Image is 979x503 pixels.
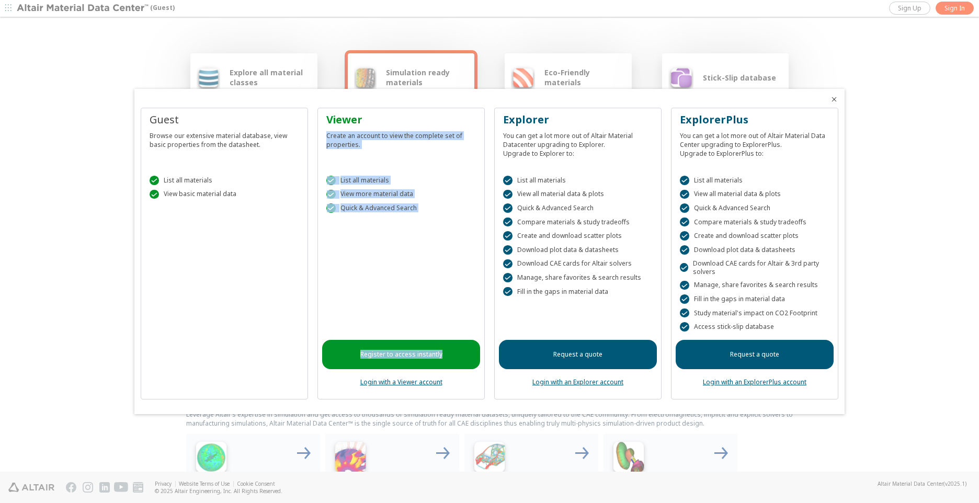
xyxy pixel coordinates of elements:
div: Create and download scatter plots [503,231,653,241]
a: Request a quote [499,340,657,369]
div:  [680,203,689,213]
div:  [503,190,513,199]
div: Quick & Advanced Search [326,203,476,213]
div:  [326,176,336,185]
div: Compare materials & study tradeoffs [680,218,829,227]
button: Close [830,95,838,104]
div: Create an account to view the complete set of properties. [326,127,476,149]
div: Manage, share favorites & search results [503,273,653,282]
div:  [680,322,689,331]
div: View all material data & plots [680,190,829,199]
div:  [680,176,689,185]
div: Explorer [503,112,653,127]
div: You can get a lot more out of Altair Material Datacenter upgrading to Explorer. Upgrade to Explor... [503,127,653,158]
div:  [680,308,689,318]
div: Fill in the gaps in material data [503,287,653,296]
div:  [503,231,513,241]
div: Quick & Advanced Search [503,203,653,213]
div:  [326,190,336,199]
div: Access stick-slip database [680,322,829,331]
a: Login with a Viewer account [360,378,442,386]
div:  [503,176,513,185]
div:  [680,294,689,304]
div:  [503,203,513,213]
div:  [503,245,513,255]
a: Request a quote [676,340,834,369]
div: Create and download scatter plots [680,231,829,241]
div: View all material data & plots [503,190,653,199]
div:  [503,273,513,282]
div:  [680,263,688,272]
div:  [150,176,159,185]
div: List all materials [150,176,299,185]
div:  [680,231,689,241]
div: List all materials [680,176,829,185]
div:  [680,245,689,255]
div:  [680,218,689,227]
div: Compare materials & study tradeoffs [503,218,653,227]
div:  [503,287,513,296]
div:  [326,203,336,213]
div: Manage, share favorites & search results [680,281,829,290]
div: ExplorerPlus [680,112,829,127]
div: Download CAE cards for Altair & 3rd party solvers [680,259,829,276]
div:  [503,259,513,269]
a: Register to access instantly [322,340,480,369]
div: View basic material data [150,190,299,199]
div:  [150,190,159,199]
div: View more material data [326,190,476,199]
div: Download plot data & datasheets [503,245,653,255]
div: Guest [150,112,299,127]
div: Download CAE cards for Altair solvers [503,259,653,269]
div: Viewer [326,112,476,127]
div: Download plot data & datasheets [680,245,829,255]
div: Quick & Advanced Search [680,203,829,213]
div: Study material's impact on CO2 Footprint [680,308,829,318]
a: Login with an Explorer account [532,378,623,386]
div: You can get a lot more out of Altair Material Data Center upgrading to ExplorerPlus. Upgrade to E... [680,127,829,158]
div: List all materials [503,176,653,185]
div: Browse our extensive material database, view basic properties from the datasheet. [150,127,299,149]
div:  [503,218,513,227]
div: Fill in the gaps in material data [680,294,829,304]
div:  [680,281,689,290]
div: List all materials [326,176,476,185]
a: Login with an ExplorerPlus account [703,378,806,386]
div:  [680,190,689,199]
